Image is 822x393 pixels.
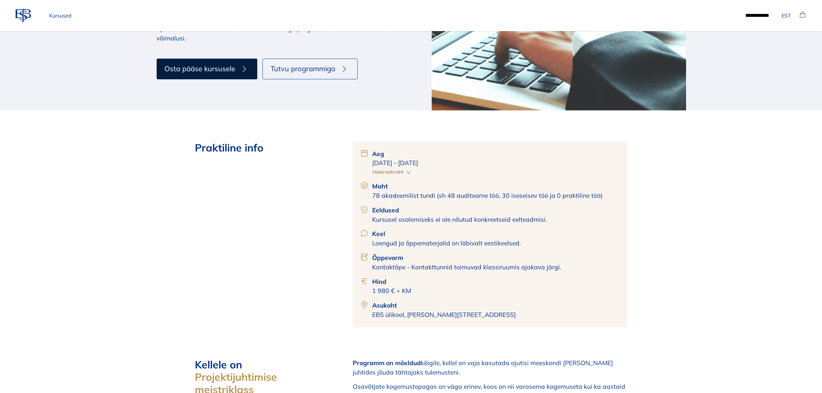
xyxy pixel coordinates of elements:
p: Kursusel osalemiseks ei ole nõutud konkreetseid eelteadmisi. [372,215,603,224]
button: Tutvu programmiga [262,59,358,79]
button: Vaata kalendrit [372,169,413,176]
span: Vaata kalendrit [372,169,404,175]
a: Kursused [47,9,74,22]
button: Osta pääse kursusele [157,59,257,79]
span: Tutvu programmiga [271,63,335,74]
p: Aeg [372,149,619,159]
p: 78 akadeemilist tundi (sh 48 auditoorne töö, 30 iseseisev töö ja 0 praktiline töö) [372,191,603,200]
p: Maht [372,182,603,191]
p: Eeldused [372,206,603,215]
p: Õppevorm [372,253,603,263]
p: Kontaktõpe - Kontakttunnid toimuvad klassiruumis ajakava järgi. [372,263,603,272]
p: Hind [372,277,603,286]
p: Loengud ja õppematerjalid on läbivalt eestikeelsed. [372,239,603,248]
p: 1 980 € + KM [372,286,603,296]
span: Osta pääse kursusele [164,63,235,74]
strong: Programm on mõeldud [353,359,421,367]
p: [DATE] - [DATE] [372,158,619,168]
p: EBS ülikool, [PERSON_NAME][STREET_ADDRESS] [372,310,603,320]
p: Keel [372,229,603,239]
p: Asukoht [372,301,603,310]
h2: Praktiline info [195,141,332,154]
p: kõigile, kellel on vaja kasutada ajutisi meeskondi [PERSON_NAME] juhtides jõuda tähtajaks tulemus... [353,358,627,377]
button: EST [779,9,794,22]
